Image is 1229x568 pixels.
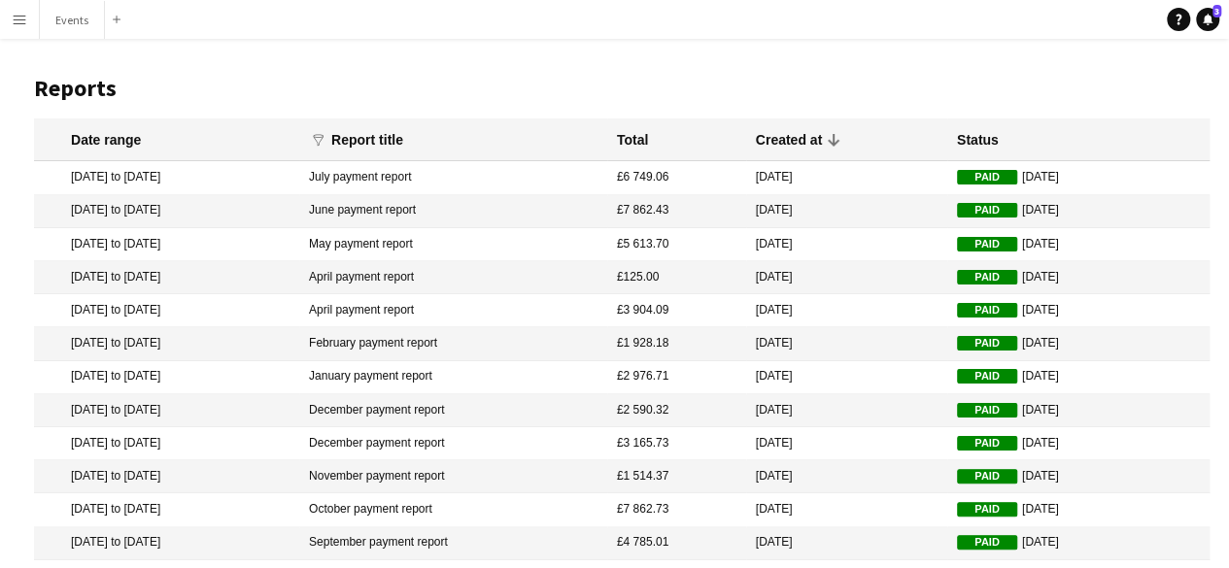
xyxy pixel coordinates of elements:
mat-cell: [DATE] [746,195,947,228]
mat-cell: [DATE] to [DATE] [34,294,299,327]
mat-cell: [DATE] to [DATE] [34,493,299,526]
mat-cell: [DATE] to [DATE] [34,327,299,360]
div: Created at [756,131,839,149]
h1: Reports [34,74,1210,103]
mat-cell: [DATE] [746,261,947,294]
mat-cell: [DATE] [746,460,947,493]
mat-cell: [DATE] to [DATE] [34,394,299,427]
mat-cell: [DATE] [746,327,947,360]
mat-cell: December payment report [299,394,607,427]
mat-cell: [DATE] to [DATE] [34,228,299,261]
mat-cell: [DATE] to [DATE] [34,261,299,294]
mat-cell: [DATE] [746,394,947,427]
mat-cell: [DATE] [947,327,1210,360]
mat-cell: January payment report [299,361,607,394]
mat-cell: October payment report [299,493,607,526]
mat-cell: £125.00 [607,261,746,294]
mat-cell: June payment report [299,195,607,228]
mat-cell: [DATE] [947,394,1210,427]
mat-cell: May payment report [299,228,607,261]
span: Paid [957,336,1017,351]
span: Paid [957,502,1017,517]
span: Paid [957,170,1017,184]
a: 3 [1196,8,1219,31]
mat-cell: December payment report [299,427,607,460]
mat-cell: [DATE] to [DATE] [34,460,299,493]
div: Status [957,131,999,149]
mat-cell: £3 165.73 [607,427,746,460]
mat-cell: September payment report [299,527,607,560]
mat-cell: July payment report [299,161,607,194]
mat-cell: [DATE] [947,195,1210,228]
mat-cell: [DATE] [746,427,947,460]
mat-cell: £2 590.32 [607,394,746,427]
mat-cell: [DATE] [947,161,1210,194]
mat-cell: [DATE] [947,361,1210,394]
span: Paid [957,535,1017,550]
mat-cell: [DATE] [947,228,1210,261]
mat-cell: [DATE] [746,527,947,560]
mat-cell: £7 862.43 [607,195,746,228]
mat-cell: [DATE] [947,493,1210,526]
div: Created at [756,131,822,149]
mat-cell: April payment report [299,294,607,327]
mat-cell: [DATE] [746,228,947,261]
span: Paid [957,469,1017,484]
span: 3 [1212,5,1221,17]
div: Date range [71,131,141,149]
mat-cell: February payment report [299,327,607,360]
mat-cell: £4 785.01 [607,527,746,560]
mat-cell: [DATE] [746,294,947,327]
span: Paid [957,270,1017,284]
mat-cell: [DATE] to [DATE] [34,361,299,394]
mat-cell: [DATE] to [DATE] [34,527,299,560]
mat-cell: £3 904.09 [607,294,746,327]
span: Paid [957,369,1017,384]
mat-cell: November payment report [299,460,607,493]
mat-cell: £1 514.37 [607,460,746,493]
span: Paid [957,303,1017,317]
mat-cell: £1 928.18 [607,327,746,360]
mat-cell: [DATE] [947,460,1210,493]
button: Events [40,1,105,39]
mat-cell: [DATE] to [DATE] [34,427,299,460]
div: Total [617,131,648,149]
mat-cell: [DATE] [947,294,1210,327]
span: Paid [957,237,1017,251]
mat-cell: [DATE] [746,361,947,394]
mat-cell: [DATE] [947,261,1210,294]
mat-cell: [DATE] [746,161,947,194]
div: Report title [331,131,421,149]
span: Paid [957,203,1017,217]
mat-cell: [DATE] [947,527,1210,560]
span: Paid [957,436,1017,451]
mat-cell: £2 976.71 [607,361,746,394]
mat-cell: £6 749.06 [607,161,746,194]
mat-cell: [DATE] [746,493,947,526]
mat-cell: April payment report [299,261,607,294]
div: Report title [331,131,403,149]
mat-cell: £5 613.70 [607,228,746,261]
span: Paid [957,403,1017,418]
mat-cell: [DATE] to [DATE] [34,195,299,228]
mat-cell: [DATE] [947,427,1210,460]
mat-cell: £7 862.73 [607,493,746,526]
mat-cell: [DATE] to [DATE] [34,161,299,194]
